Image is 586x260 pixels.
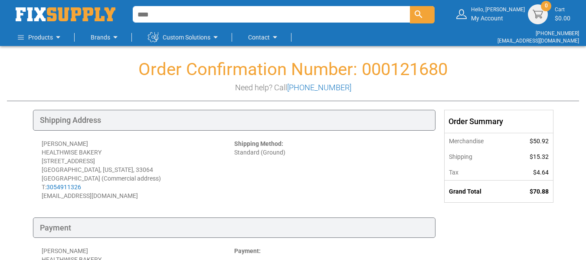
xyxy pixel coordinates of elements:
[18,29,63,46] a: Products
[33,110,435,131] div: Shipping Address
[471,6,525,22] div: My Account
[234,140,283,147] strong: Shipping Method:
[287,83,351,92] a: [PHONE_NUMBER]
[148,29,221,46] a: Custom Solutions
[545,2,548,10] span: 0
[530,153,549,160] span: $15.32
[498,38,579,44] a: [EMAIL_ADDRESS][DOMAIN_NAME]
[91,29,121,46] a: Brands
[234,247,261,254] strong: Payment:
[449,188,481,195] strong: Grand Total
[7,83,579,92] h3: Need help? Call
[555,15,570,22] span: $0.00
[445,110,553,133] div: Order Summary
[530,138,549,145] span: $50.92
[234,139,427,200] div: Standard (Ground)
[445,133,511,149] th: Merchandise
[445,149,511,165] th: Shipping
[533,169,549,176] span: $4.64
[16,7,115,21] img: Fix Industrial Supply
[536,30,579,36] a: [PHONE_NUMBER]
[445,165,511,181] th: Tax
[33,217,435,238] div: Payment
[16,7,115,21] a: store logo
[42,139,234,200] div: [PERSON_NAME] HEALTHWISE BAKERY [STREET_ADDRESS] [GEOGRAPHIC_DATA], [US_STATE], 33064 [GEOGRAPHIC...
[46,184,81,191] a: 3054911326
[555,6,570,13] small: Cart
[471,6,525,13] small: Hello, [PERSON_NAME]
[530,188,549,195] span: $70.88
[7,60,579,79] h1: Order Confirmation Number: 000121680
[248,29,280,46] a: Contact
